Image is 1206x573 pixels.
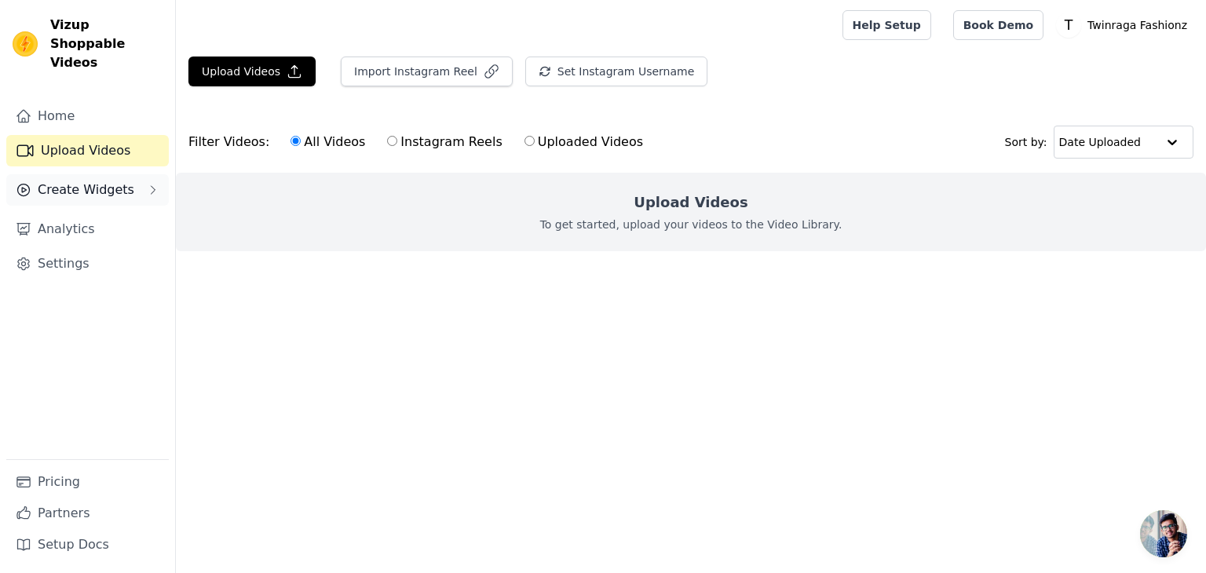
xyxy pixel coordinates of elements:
[50,16,163,72] span: Vizup Shoppable Videos
[540,217,842,232] p: To get started, upload your videos to the Video Library.
[341,57,513,86] button: Import Instagram Reel
[1056,11,1193,39] button: T Twinraga Fashionz
[6,498,169,529] a: Partners
[1140,510,1187,557] a: Open chat
[6,174,169,206] button: Create Widgets
[953,10,1043,40] a: Book Demo
[524,132,644,152] label: Uploaded Videos
[386,132,502,152] label: Instagram Reels
[6,529,169,560] a: Setup Docs
[290,132,366,152] label: All Videos
[1064,17,1073,33] text: T
[634,192,747,214] h2: Upload Videos
[291,136,301,146] input: All Videos
[387,136,397,146] input: Instagram Reels
[13,31,38,57] img: Vizup
[525,57,707,86] button: Set Instagram Username
[6,135,169,166] a: Upload Videos
[1081,11,1193,39] p: Twinraga Fashionz
[6,214,169,245] a: Analytics
[842,10,931,40] a: Help Setup
[6,466,169,498] a: Pricing
[1005,126,1194,159] div: Sort by:
[6,248,169,279] a: Settings
[188,124,652,160] div: Filter Videos:
[188,57,316,86] button: Upload Videos
[38,181,134,199] span: Create Widgets
[6,100,169,132] a: Home
[524,136,535,146] input: Uploaded Videos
